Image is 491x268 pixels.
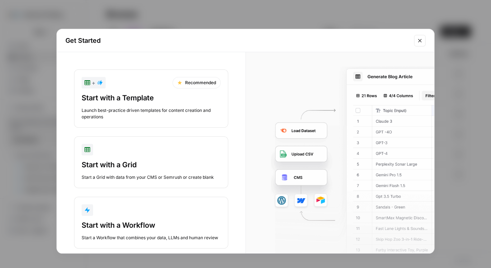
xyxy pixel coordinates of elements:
div: Start a Grid with data from your CMS or Semrush or create blank [82,174,221,181]
div: Start with a Workflow [82,220,221,230]
div: Start a Workflow that combines your data, LLMs and human review [82,235,221,241]
button: Close modal [414,35,426,46]
div: Start with a Template [82,93,221,103]
div: Recommended [173,77,221,88]
div: Start with a Grid [82,160,221,170]
button: +RecommendedStart with a TemplateLaunch best-practice driven templates for content creation and o... [74,69,228,128]
div: Launch best-practice driven templates for content creation and operations [82,107,221,120]
button: Start with a GridStart a Grid with data from your CMS or Semrush or create blank [74,136,228,188]
div: + [84,78,103,87]
button: Start with a WorkflowStart a Workflow that combines your data, LLMs and human review [74,197,228,249]
h2: Get Started [65,36,410,46]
